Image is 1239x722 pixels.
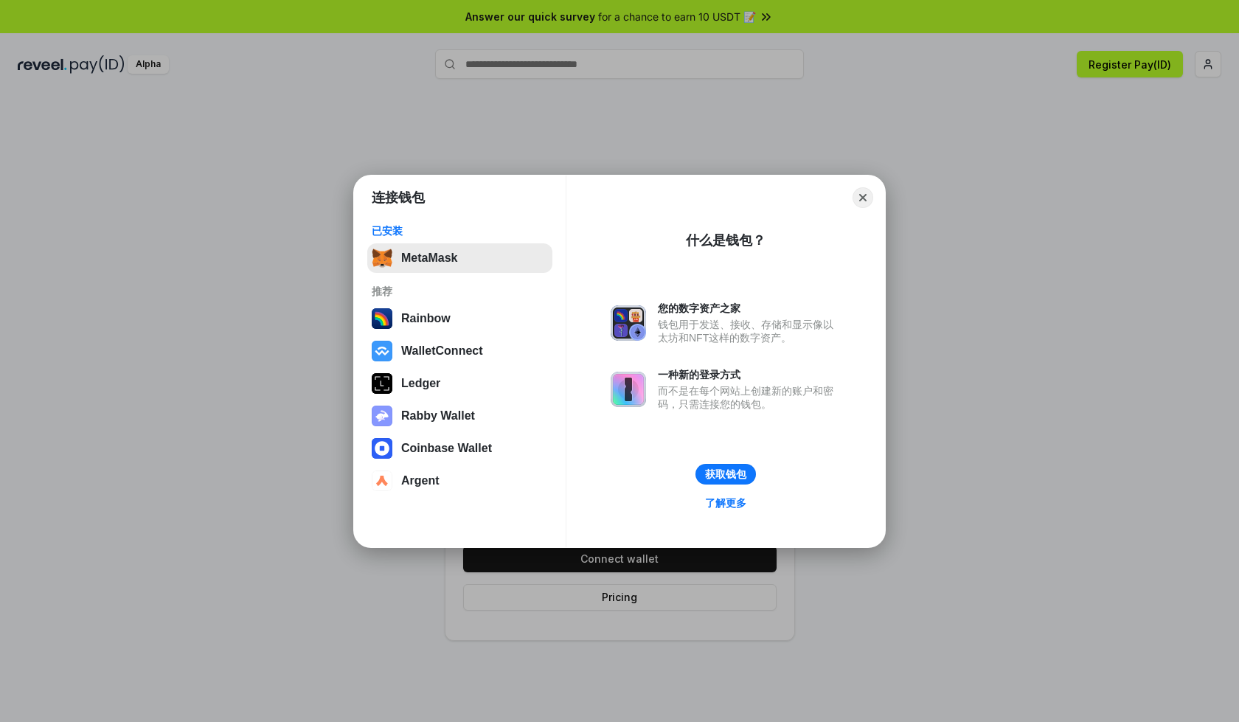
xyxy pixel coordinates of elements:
[686,232,766,249] div: 什么是钱包？
[658,302,841,315] div: 您的数字资产之家
[611,372,646,407] img: svg+xml,%3Csvg%20xmlns%3D%22http%3A%2F%2Fwww.w3.org%2F2000%2Fsvg%22%20fill%3D%22none%22%20viewBox...
[372,438,392,459] img: svg+xml,%3Csvg%20width%3D%2228%22%20height%3D%2228%22%20viewBox%3D%220%200%2028%2028%22%20fill%3D...
[705,468,746,481] div: 获取钱包
[401,442,492,455] div: Coinbase Wallet
[658,384,841,411] div: 而不是在每个网站上创建新的账户和密码，只需连接您的钱包。
[658,318,841,344] div: 钱包用于发送、接收、存储和显示像以太坊和NFT这样的数字资产。
[695,464,756,485] button: 获取钱包
[372,406,392,426] img: svg+xml,%3Csvg%20xmlns%3D%22http%3A%2F%2Fwww.w3.org%2F2000%2Fsvg%22%20fill%3D%22none%22%20viewBox...
[372,308,392,329] img: svg+xml,%3Csvg%20width%3D%22120%22%20height%3D%22120%22%20viewBox%3D%220%200%20120%20120%22%20fil...
[372,373,392,394] img: svg+xml,%3Csvg%20xmlns%3D%22http%3A%2F%2Fwww.w3.org%2F2000%2Fsvg%22%20width%3D%2228%22%20height%3...
[367,466,552,496] button: Argent
[372,471,392,491] img: svg+xml,%3Csvg%20width%3D%2228%22%20height%3D%2228%22%20viewBox%3D%220%200%2028%2028%22%20fill%3D...
[367,434,552,463] button: Coinbase Wallet
[401,474,440,487] div: Argent
[401,344,483,358] div: WalletConnect
[401,409,475,423] div: Rabby Wallet
[705,496,746,510] div: 了解更多
[401,251,457,265] div: MetaMask
[372,189,425,206] h1: 连接钱包
[372,224,548,237] div: 已安装
[372,248,392,268] img: svg+xml,%3Csvg%20fill%3D%22none%22%20height%3D%2233%22%20viewBox%3D%220%200%2035%2033%22%20width%...
[696,493,755,513] a: 了解更多
[401,377,440,390] div: Ledger
[367,243,552,273] button: MetaMask
[367,369,552,398] button: Ledger
[367,401,552,431] button: Rabby Wallet
[401,312,451,325] div: Rainbow
[611,305,646,341] img: svg+xml,%3Csvg%20xmlns%3D%22http%3A%2F%2Fwww.w3.org%2F2000%2Fsvg%22%20fill%3D%22none%22%20viewBox...
[372,285,548,298] div: 推荐
[853,187,873,208] button: Close
[367,336,552,366] button: WalletConnect
[658,368,841,381] div: 一种新的登录方式
[367,304,552,333] button: Rainbow
[372,341,392,361] img: svg+xml,%3Csvg%20width%3D%2228%22%20height%3D%2228%22%20viewBox%3D%220%200%2028%2028%22%20fill%3D...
